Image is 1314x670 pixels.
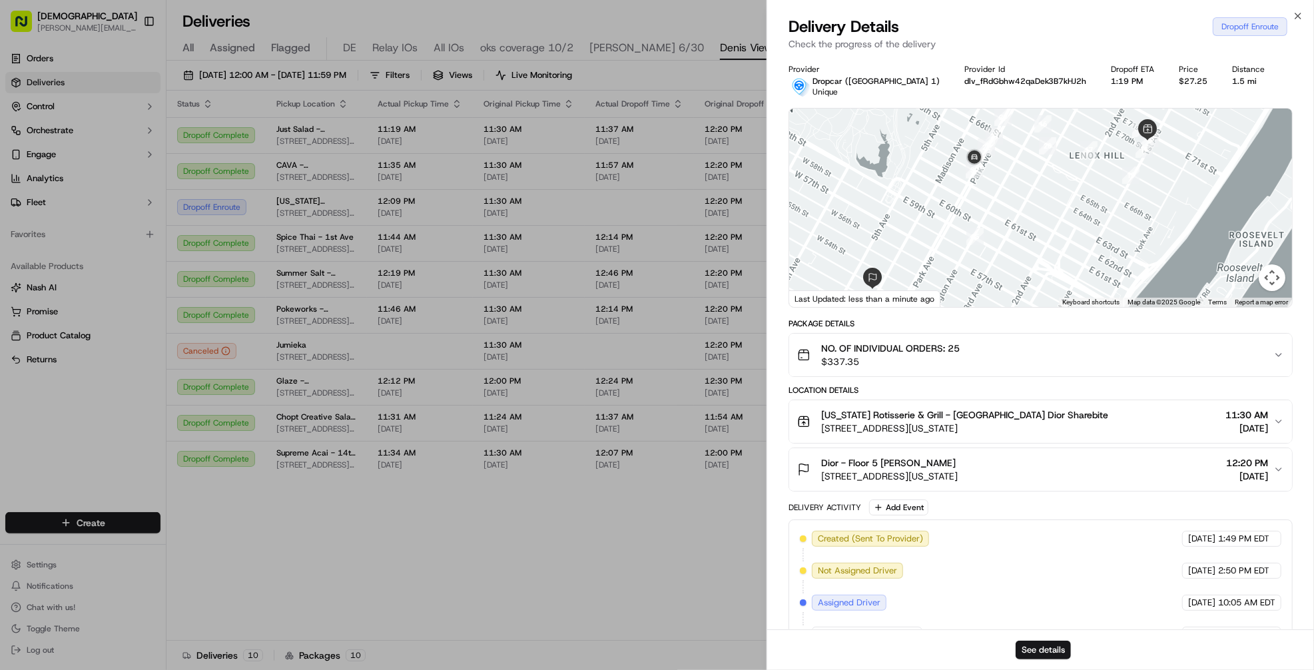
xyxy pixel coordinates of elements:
span: Dior - Floor 5 [PERSON_NAME] [821,456,956,470]
span: 11:30 AM [1225,408,1268,422]
div: Provider Id [964,64,1090,75]
img: drop_car_logo.png [789,76,810,97]
button: Add Event [869,500,928,515]
div: 16 [1034,115,1052,133]
span: 1:49 PM EDT [1218,533,1269,545]
button: See details [1016,641,1071,659]
button: Dior - Floor 5 [PERSON_NAME][STREET_ADDRESS][US_STATE]12:20 PM[DATE] [789,448,1292,491]
div: Provider [789,64,943,75]
span: 2:50 PM EDT [1218,565,1269,577]
span: 10:05 AM EDT [1218,597,1275,609]
span: Assigned Driver [818,597,880,609]
div: 21 [986,127,1003,145]
button: [US_STATE] Rotisserie & Grill - [GEOGRAPHIC_DATA] Dior Sharebite[STREET_ADDRESS][US_STATE]11:30 A... [789,400,1292,443]
p: Dropcar ([GEOGRAPHIC_DATA] 1) [813,76,940,87]
span: [DATE] [1188,597,1215,609]
span: Knowledge Base [27,192,102,206]
div: 19 [1122,167,1140,184]
a: 💻API Documentation [107,187,219,211]
img: 1736555255976-a54dd68f-1ca7-489b-9aae-adbdc363a1c4 [13,127,37,151]
button: Keyboard shortcuts [1062,298,1120,307]
span: Unique [890,629,916,641]
button: NO. OF INDIVIDUAL ORDERS: 25$337.35 [789,334,1292,376]
a: Powered byPylon [94,224,161,235]
div: 17 [1080,141,1098,159]
span: Driver Updated [818,629,878,641]
span: [STREET_ADDRESS][US_STATE] [821,422,1108,435]
button: Start new chat [226,131,242,147]
div: Delivery Activity [789,502,861,513]
div: 22 [978,139,995,156]
div: We're available if you need us! [45,140,168,151]
div: 15 [966,228,984,245]
input: Got a question? Start typing here... [35,85,240,99]
img: Google [793,290,836,307]
div: 20 [1039,137,1056,155]
button: dlv_fRdGbhw42qaDek3B7kHJ2h [964,76,1087,87]
a: 📗Knowledge Base [8,187,107,211]
div: 26 [1132,120,1150,137]
div: 29 [994,109,1012,126]
div: $27.25 [1179,76,1211,87]
div: 30 [966,161,983,178]
div: Start new chat [45,127,218,140]
a: Terms (opens in new tab) [1208,298,1227,306]
span: Delivery Details [789,16,899,37]
div: Price [1179,64,1211,75]
span: [STREET_ADDRESS][US_STATE] [821,470,958,483]
span: $337.35 [821,355,960,368]
span: Pylon [133,225,161,235]
img: Nash [13,13,40,39]
p: Check the progress of the delivery [789,37,1293,51]
div: Last Updated: less than a minute ago [789,290,940,307]
span: 10:05 AM EDT [1218,629,1275,641]
div: 📗 [13,194,24,204]
span: Created (Sent To Provider) [818,533,923,545]
div: Dropoff ETA [1112,64,1158,75]
span: Not Assigned Driver [818,565,897,577]
span: 12:20 PM [1226,456,1268,470]
span: Map data ©2025 Google [1128,298,1200,306]
span: [DATE] [1225,422,1268,435]
a: Open this area in Google Maps (opens a new window) [793,290,836,307]
div: 1.5 mi [1232,76,1268,87]
span: [DATE] [1188,629,1215,641]
span: API Documentation [126,192,214,206]
span: [DATE] [1226,470,1268,483]
span: Unique [813,87,838,97]
div: Package Details [789,318,1293,329]
div: Distance [1232,64,1268,75]
div: 18 [1136,141,1153,158]
span: [DATE] [1188,533,1215,545]
a: Report a map error [1235,298,1288,306]
div: Location Details [789,385,1293,396]
div: 1:19 PM [1112,76,1158,87]
span: [DATE] [1188,565,1215,577]
p: Welcome 👋 [13,53,242,74]
span: [US_STATE] Rotisserie & Grill - [GEOGRAPHIC_DATA] Dior Sharebite [821,408,1108,422]
span: NO. OF INDIVIDUAL ORDERS: 25 [821,342,960,355]
button: Map camera controls [1259,264,1285,291]
div: 💻 [113,194,123,204]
